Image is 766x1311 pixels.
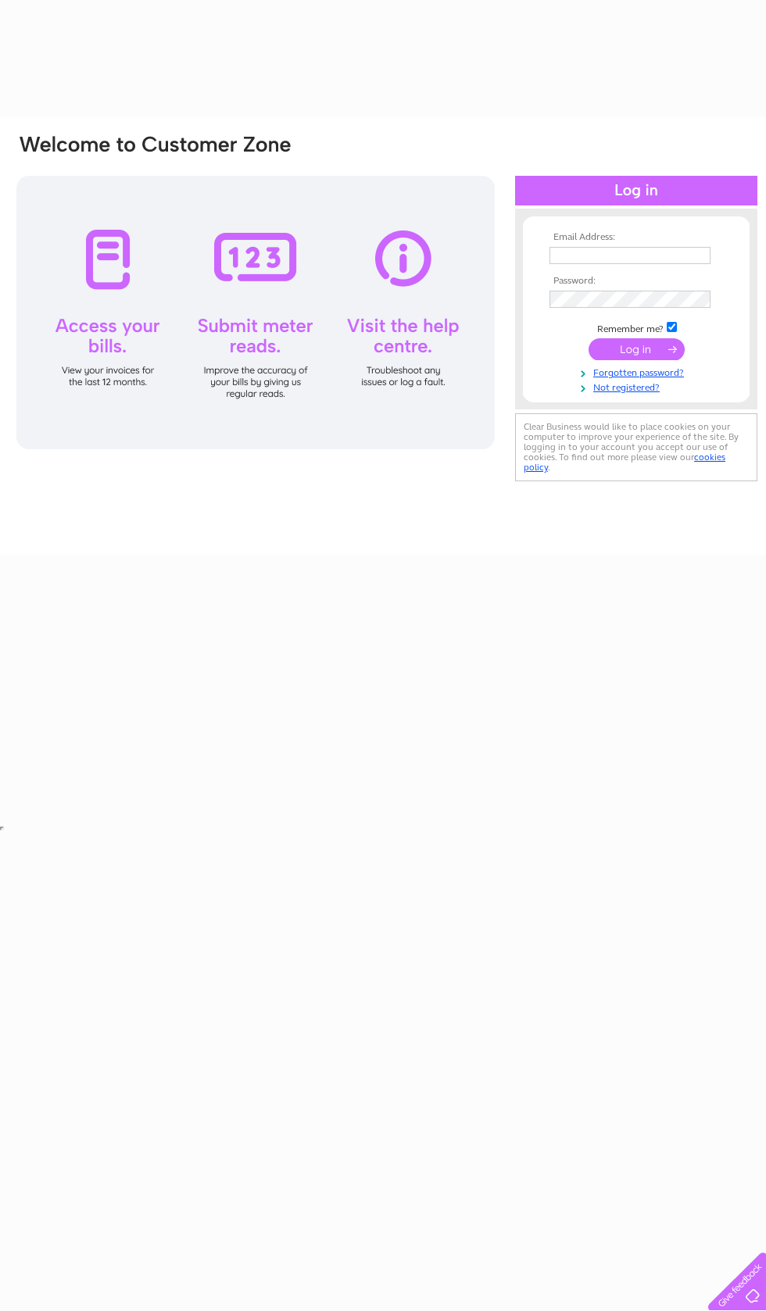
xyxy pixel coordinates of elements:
div: Clear Business would like to place cookies on your computer to improve your experience of the sit... [515,413,757,481]
a: Forgotten password? [549,364,727,379]
input: Submit [589,338,685,360]
td: Remember me? [546,320,727,335]
a: Not registered? [549,379,727,394]
a: cookies policy [524,452,725,473]
th: Email Address: [546,232,727,243]
th: Password: [546,276,727,287]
